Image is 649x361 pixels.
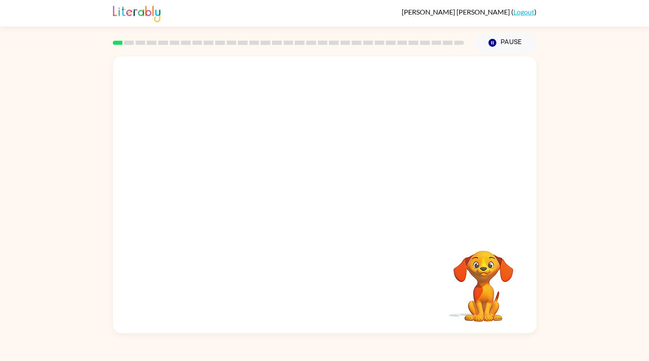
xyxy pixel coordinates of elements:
[113,3,160,22] img: Literably
[513,8,534,16] a: Logout
[402,8,511,16] span: [PERSON_NAME] [PERSON_NAME]
[474,33,536,53] button: Pause
[402,8,536,16] div: ( )
[441,237,526,323] video: Your browser must support playing .mp4 files to use Literably. Please try using another browser.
